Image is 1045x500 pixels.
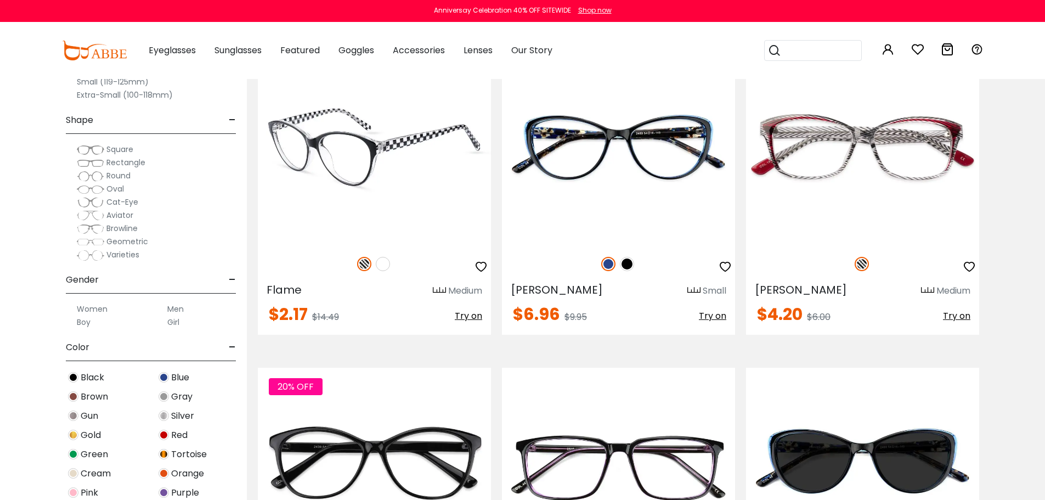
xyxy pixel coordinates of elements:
img: Varieties.png [77,250,104,261]
span: - [229,334,236,361]
span: Square [106,144,133,155]
img: Blue [601,257,615,271]
img: size ruler [921,286,934,295]
img: Black [620,257,634,271]
button: Try on [699,306,726,326]
div: Medium [448,284,482,297]
button: Try on [943,306,970,326]
label: Boy [77,316,91,329]
img: Pattern Flame - Plastic ,Universal Bridge Fit [258,50,491,244]
img: Gold [68,430,78,440]
span: Gun [81,409,98,423]
span: Shape [66,107,93,133]
span: Pink [81,486,98,499]
img: Gray [159,391,169,402]
span: $14.49 [312,311,339,323]
span: Gray [171,390,193,403]
img: Black [68,372,78,383]
span: Silver [171,409,194,423]
img: Green [68,449,78,459]
span: Tortoise [171,448,207,461]
span: Cat-Eye [106,196,138,207]
span: Brown [81,390,108,403]
img: Orange [159,468,169,479]
img: Silver [159,411,169,421]
div: Shop now [578,5,612,15]
img: Browline.png [77,223,104,234]
label: Women [77,302,108,316]
span: $9.95 [564,311,587,323]
img: Cream [68,468,78,479]
label: Small (119-125mm) [77,75,149,88]
span: Eyeglasses [149,44,196,57]
span: Featured [280,44,320,57]
span: Blue [171,371,189,384]
span: Sunglasses [214,44,262,57]
span: Purple [171,486,199,499]
label: Men [167,302,184,316]
img: Gun [68,411,78,421]
span: Gender [66,267,99,293]
img: Red [159,430,169,440]
img: Oval.png [77,184,104,195]
span: Flame [267,282,302,297]
span: Try on [943,310,970,322]
span: Try on [699,310,726,322]
span: Red [171,429,188,442]
img: Tortoise [159,449,169,459]
label: Extra-Small (100-118mm) [77,88,173,102]
span: Green [81,448,108,461]
button: Try on [455,306,482,326]
span: $6.00 [807,311,831,323]
span: Varieties [106,249,139,260]
img: abbeglasses.com [62,41,127,60]
img: Aviator.png [77,210,104,221]
img: Square.png [77,144,104,155]
span: Our Story [511,44,552,57]
img: size ruler [687,286,701,295]
img: Blue [159,372,169,383]
span: $4.20 [757,302,803,326]
span: Gold [81,429,101,442]
span: Cream [81,467,111,480]
img: Brown [68,391,78,402]
a: Shop now [573,5,612,15]
span: Color [66,334,89,361]
div: Anniversay Celebration 40% OFF SITEWIDE [434,5,571,15]
span: 20% OFF [269,378,323,395]
div: Medium [936,284,970,297]
label: Girl [167,316,179,329]
img: Pattern [855,257,869,271]
img: Pattern Elliot - Plastic ,Universal Bridge Fit [746,50,979,244]
span: Rectangle [106,157,145,168]
span: Oval [106,183,124,194]
img: Rectangle.png [77,158,104,168]
img: size ruler [433,286,446,295]
span: Lenses [464,44,493,57]
span: - [229,107,236,133]
span: [PERSON_NAME] [755,282,847,297]
span: [PERSON_NAME] [511,282,603,297]
span: Aviator [106,210,133,221]
img: Round.png [77,171,104,182]
img: Geometric.png [77,237,104,248]
span: $6.96 [513,302,560,326]
span: - [229,267,236,293]
img: Pattern [357,257,371,271]
img: Pink [68,487,78,498]
span: Try on [455,310,482,322]
a: Blue Olga - Plastic Eyeglasses [502,50,735,244]
span: Orange [171,467,204,480]
div: Small [703,284,726,297]
span: $2.17 [269,302,308,326]
span: Round [106,170,131,181]
img: Cat-Eye.png [77,197,104,208]
span: Browline [106,223,138,234]
span: Geometric [106,236,148,247]
img: White [376,257,390,271]
span: Black [81,371,104,384]
span: Goggles [338,44,374,57]
img: Purple [159,487,169,498]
